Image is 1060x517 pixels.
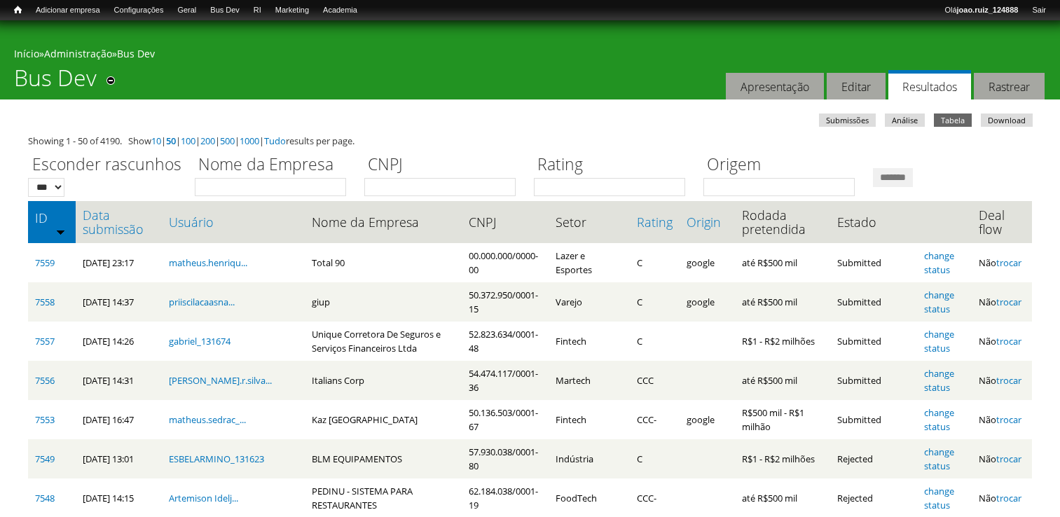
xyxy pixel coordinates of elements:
[830,439,917,478] td: Rejected
[830,201,917,243] th: Estado
[28,153,186,178] label: Esconder rascunhos
[996,296,1021,308] a: trocar
[534,153,694,178] label: Rating
[687,215,728,229] a: Origin
[35,413,55,426] a: 7553
[35,492,55,504] a: 7548
[462,400,549,439] td: 50.136.503/0001-67
[240,135,259,147] a: 1000
[203,4,247,18] a: Bus Dev
[924,328,954,354] a: change status
[703,153,864,178] label: Origem
[996,453,1021,465] a: trocar
[14,64,97,99] h1: Bus Dev
[364,153,525,178] label: CNPJ
[76,282,162,322] td: [DATE] 14:37
[996,256,1021,269] a: trocar
[200,135,215,147] a: 200
[14,47,39,60] a: Início
[76,439,162,478] td: [DATE] 13:01
[972,243,1032,282] td: Não
[462,201,549,243] th: CNPJ
[462,282,549,322] td: 50.372.950/0001-15
[924,446,954,472] a: change status
[972,322,1032,361] td: Não
[29,4,107,18] a: Adicionar empresa
[726,73,824,100] a: Apresentação
[630,439,680,478] td: C
[305,201,462,243] th: Nome da Empresa
[981,113,1033,127] a: Download
[76,400,162,439] td: [DATE] 16:47
[35,453,55,465] a: 7549
[169,256,247,269] a: matheus.henriqu...
[630,400,680,439] td: CCC-
[264,135,286,147] a: Tudo
[549,201,630,243] th: Setor
[888,70,971,100] a: Resultados
[819,113,876,127] a: Submissões
[462,243,549,282] td: 00.000.000/0000-00
[305,361,462,400] td: Italians Corp
[637,215,673,229] a: Rating
[247,4,268,18] a: RI
[549,439,630,478] td: Indústria
[972,439,1032,478] td: Não
[885,113,925,127] a: Análise
[630,243,680,282] td: C
[35,296,55,308] a: 7558
[305,322,462,361] td: Unique Corretora De Seguros e Serviços Financeiros Ltda
[170,4,203,18] a: Geral
[83,208,155,236] a: Data submissão
[630,322,680,361] td: C
[76,243,162,282] td: [DATE] 23:17
[735,282,830,322] td: até R$500 mil
[151,135,161,147] a: 10
[76,322,162,361] td: [DATE] 14:26
[735,243,830,282] td: até R$500 mil
[830,282,917,322] td: Submitted
[166,135,176,147] a: 50
[996,413,1021,426] a: trocar
[972,361,1032,400] td: Não
[957,6,1019,14] strong: joao.ruiz_124888
[169,453,264,465] a: ESBELARMINO_131623
[996,335,1021,347] a: trocar
[974,73,1045,100] a: Rastrear
[305,400,462,439] td: Kaz [GEOGRAPHIC_DATA]
[996,492,1021,504] a: trocar
[35,374,55,387] a: 7556
[972,400,1032,439] td: Não
[937,4,1025,18] a: Olájoao.ruiz_124888
[630,361,680,400] td: CCC
[462,439,549,478] td: 57.930.038/0001-80
[680,400,735,439] td: google
[924,249,954,276] a: change status
[195,153,355,178] label: Nome da Empresa
[549,400,630,439] td: Fintech
[305,439,462,478] td: BLM EQUIPAMENTOS
[549,361,630,400] td: Martech
[169,374,272,387] a: [PERSON_NAME].r.silva...
[169,296,235,308] a: priiscilacaasna...
[220,135,235,147] a: 500
[924,406,954,433] a: change status
[35,256,55,269] a: 7559
[1025,4,1053,18] a: Sair
[305,282,462,322] td: giup
[924,485,954,511] a: change status
[972,282,1032,322] td: Não
[549,243,630,282] td: Lazer e Esportes
[316,4,364,18] a: Academia
[462,322,549,361] td: 52.823.634/0001-48
[169,335,230,347] a: gabriel_131674
[268,4,316,18] a: Marketing
[462,361,549,400] td: 54.474.117/0001-36
[169,492,238,504] a: Artemison Idelj...
[830,322,917,361] td: Submitted
[117,47,155,60] a: Bus Dev
[924,289,954,315] a: change status
[680,243,735,282] td: google
[169,413,246,426] a: matheus.sedrac_...
[735,201,830,243] th: Rodada pretendida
